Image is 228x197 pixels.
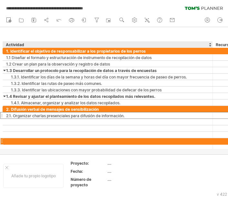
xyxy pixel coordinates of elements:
font: 2. Difusión verbal de mensajes de sensibilización [6,107,99,112]
font: 1.1 Diseñar el formato y estructuración de instrumento de recopilación de datos [6,55,152,60]
font: .... [107,161,111,166]
font: 1. Identificar el objetivo de responsabilizar a los propietarios de los perros [6,49,146,54]
font: 1.2 Crear un plan para la observación y registro de datos [6,62,110,67]
font: 1.3.3. Identificar las ubicaciones con mayor probabilidad de defecar de los perros [11,88,162,92]
font: Proyecto: [71,161,89,166]
font: 1.3 Desarrollar un protocolo para la recopilación de datos a través de encuestas [6,68,157,73]
font: Fecha: [71,169,83,174]
font: v 422 [217,192,227,197]
font: 1.3.2. Identificar las rutas de paseo más comunes. [11,81,102,86]
font: 2.1. Organizar charlas presenciales para difusión de información. [6,113,124,118]
font: .... [107,169,111,174]
font: .... [107,177,111,182]
font: Número de proyecto [71,177,91,187]
font: 1.3.1. Identificar los días de la semana y horas del día con mayor frecuencia de paseo de perros. [11,75,187,79]
font: 1.4 Revisar y ajustar el planteamiento de los datos recopilados más relevantes. [6,94,155,99]
font: Añade tu propio logotipo [11,173,56,178]
font: 1.4.1. Almacenar, organizar y analizar los datos recopilados. [11,100,120,105]
font: Actividad [6,42,24,47]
